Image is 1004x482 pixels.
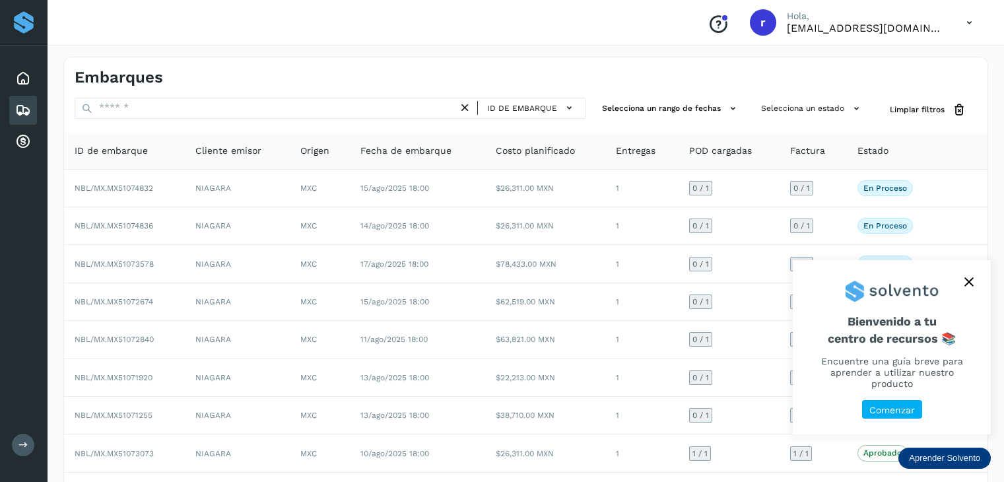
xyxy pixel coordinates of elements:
td: 1 [605,170,679,207]
span: Estado [857,144,888,158]
span: NBL/MX.MX51072840 [75,335,154,344]
button: Selecciona un rango de fechas [597,98,745,120]
span: NBL/MX.MX51072674 [75,297,153,306]
td: 1 [605,207,679,245]
span: NBL/MX.MX51071255 [75,411,152,420]
span: Bienvenido a tu [809,314,975,345]
span: 10/ago/2025 18:00 [360,449,429,458]
span: NBL/MX.MX51073578 [75,259,154,269]
td: 1 [605,434,679,472]
span: 11/ago/2025 18:00 [360,335,428,344]
button: Limpiar filtros [879,98,977,122]
span: NBL/MX.MX51071920 [75,373,152,382]
td: NIAGARA [185,434,290,472]
span: 1 / 1 [793,450,809,458]
td: MXC [290,283,350,321]
td: MXC [290,321,350,359]
h4: Embarques [75,68,163,87]
p: Aprobado [863,448,902,458]
span: Cliente emisor [195,144,261,158]
span: NBL/MX.MX51074832 [75,184,153,193]
span: Limpiar filtros [890,104,945,116]
span: 0 / 1 [692,222,709,230]
td: 1 [605,245,679,283]
p: Encuentre una guía breve para aprender a utilizar nuestro producto [809,356,975,389]
span: ID de embarque [75,144,148,158]
p: Aprender Solvento [909,453,980,464]
div: Cuentas por cobrar [9,127,37,156]
td: $63,821.00 MXN [485,321,606,359]
div: Aprender Solvento [898,448,991,469]
span: 0 / 1 [692,184,709,192]
p: centro de recursos 📚 [809,331,975,346]
td: $78,433.00 MXN [485,245,606,283]
td: MXC [290,207,350,245]
p: romanreyes@tumsa.com.mx [787,22,945,34]
td: MXC [290,434,350,472]
td: NIAGARA [185,397,290,434]
p: En proceso [863,221,907,230]
td: NIAGARA [185,283,290,321]
td: MXC [290,359,350,397]
span: 17/ago/2025 18:00 [360,259,428,269]
td: NIAGARA [185,170,290,207]
span: 13/ago/2025 18:00 [360,411,429,420]
span: 0 / 1 [692,374,709,382]
td: NIAGARA [185,245,290,283]
td: NIAGARA [185,359,290,397]
td: 1 [605,359,679,397]
p: En proceso [863,184,907,193]
span: Factura [790,144,825,158]
td: $26,311.00 MXN [485,207,606,245]
button: ID de embarque [483,98,580,118]
p: En proceso [863,259,907,268]
td: MXC [290,170,350,207]
span: POD cargadas [689,144,752,158]
td: 1 [605,321,679,359]
td: NIAGARA [185,321,290,359]
td: 1 [605,283,679,321]
span: 0 / 1 [793,222,810,230]
span: 0 / 1 [692,411,709,419]
td: $26,311.00 MXN [485,434,606,472]
td: NIAGARA [185,207,290,245]
td: $22,213.00 MXN [485,359,606,397]
button: Comenzar [862,400,922,419]
div: Inicio [9,64,37,93]
td: $26,311.00 MXN [485,170,606,207]
span: NBL/MX.MX51073073 [75,449,154,458]
div: Embarques [9,96,37,125]
span: NBL/MX.MX51074836 [75,221,153,230]
span: Costo planificado [496,144,575,158]
div: Aprender Solvento [793,260,991,434]
span: 0 / 1 [692,298,709,306]
td: 1 [605,397,679,434]
p: Comenzar [869,405,915,416]
span: 15/ago/2025 18:00 [360,184,429,193]
td: MXC [290,397,350,434]
span: 1 / 1 [692,450,708,458]
span: 14/ago/2025 18:00 [360,221,429,230]
span: 13/ago/2025 18:00 [360,373,429,382]
button: Selecciona un estado [756,98,869,120]
button: close, [959,272,979,292]
span: 15/ago/2025 18:00 [360,297,429,306]
span: 0 / 1 [692,260,709,268]
td: MXC [290,245,350,283]
td: $38,710.00 MXN [485,397,606,434]
span: Fecha de embarque [360,144,452,158]
span: 0 / 1 [793,184,810,192]
span: 0 / 1 [692,335,709,343]
td: $62,519.00 MXN [485,283,606,321]
span: Entregas [616,144,655,158]
span: Origen [300,144,329,158]
span: ID de embarque [487,102,557,114]
p: Hola, [787,11,945,22]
